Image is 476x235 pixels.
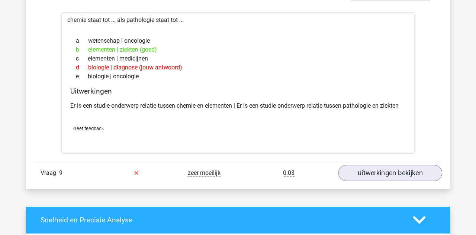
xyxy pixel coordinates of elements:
[188,169,221,177] span: zeer moeilijk
[76,54,88,63] span: c
[70,54,406,63] div: elementen | medicijnen
[61,12,415,153] div: chemie staat tot ... als pathologie staat tot ...
[70,45,406,54] div: elementen | ziekten (goed)
[70,87,406,95] h4: Uitwerkingen
[70,72,406,81] div: biologie | oncologie
[70,63,406,72] div: biologie | diagnose (jouw antwoord)
[76,36,88,45] span: a
[70,36,406,45] div: wetenschap | oncologie
[76,72,88,81] span: e
[76,63,88,72] span: d
[73,126,104,131] span: Geef feedback
[283,169,295,177] span: 0:03
[70,101,406,110] p: Er is een studie-onderwerp relatie tussen chemie en elementen | Er is een studie-onderwerp relati...
[41,169,59,177] span: Vraag
[41,216,402,224] h4: Snelheid en Precisie Analyse
[338,165,442,181] a: uitwerkingen bekijken
[59,169,62,176] span: 9
[76,45,88,54] span: b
